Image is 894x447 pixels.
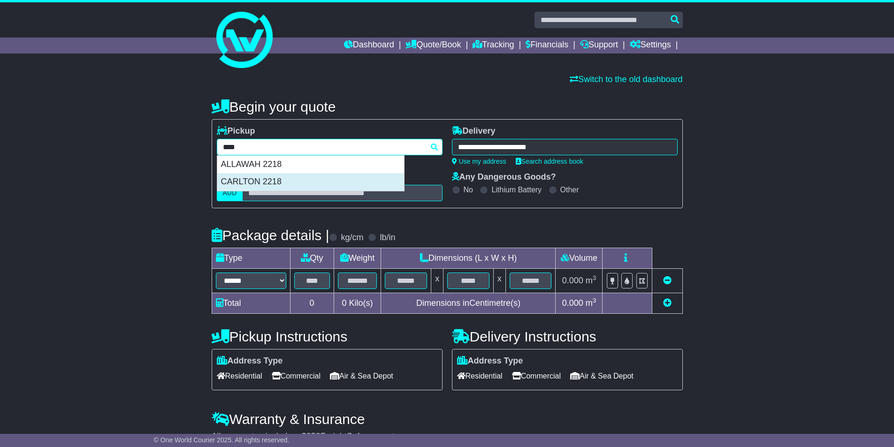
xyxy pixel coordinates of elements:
a: Add new item [663,298,672,308]
label: Address Type [217,356,283,366]
sup: 3 [593,274,596,281]
span: 0.000 [562,276,583,285]
td: Qty [290,248,334,269]
label: kg/cm [341,233,363,243]
td: Dimensions (L x W x H) [381,248,556,269]
a: Quote/Book [405,38,461,53]
td: Weight [334,248,381,269]
label: No [464,185,473,194]
span: Air & Sea Depot [330,369,393,383]
label: Address Type [457,356,523,366]
label: Pickup [217,126,255,136]
td: 0 [290,293,334,314]
span: Air & Sea Depot [570,369,634,383]
span: Residential [457,369,503,383]
h4: Delivery Instructions [452,329,683,344]
td: Type [212,248,290,269]
span: m [586,298,596,308]
sup: 3 [593,297,596,304]
typeahead: Please provide city [217,139,443,155]
a: Search address book [516,158,583,165]
td: Volume [556,248,603,269]
div: ALLAWAH 2218 [217,156,404,174]
h4: Package details | [212,227,329,243]
span: 0 [342,298,346,308]
label: Lithium Battery [491,185,542,194]
span: © One World Courier 2025. All rights reserved. [154,436,290,444]
a: Remove this item [663,276,672,285]
span: Commercial [512,369,561,383]
h4: Warranty & Insurance [212,411,683,427]
label: Other [560,185,579,194]
span: 0.000 [562,298,583,308]
a: Tracking [473,38,514,53]
label: lb/in [380,233,395,243]
a: Switch to the old dashboard [570,75,682,84]
span: m [586,276,596,285]
td: Dimensions in Centimetre(s) [381,293,556,314]
a: Dashboard [344,38,394,53]
label: Delivery [452,126,496,136]
div: All our quotes include a $ FreightSafe warranty. [212,432,683,442]
a: Settings [630,38,671,53]
span: 250 [306,432,321,441]
td: x [493,269,505,293]
a: Financials [526,38,568,53]
a: Support [580,38,618,53]
label: Any Dangerous Goods? [452,172,556,182]
h4: Begin your quote [212,99,683,114]
div: CARLTON 2218 [217,173,404,191]
span: Residential [217,369,262,383]
td: Total [212,293,290,314]
td: Kilo(s) [334,293,381,314]
td: x [431,269,443,293]
h4: Pickup Instructions [212,329,443,344]
label: AUD [217,185,243,201]
a: Use my address [452,158,506,165]
span: Commercial [272,369,321,383]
